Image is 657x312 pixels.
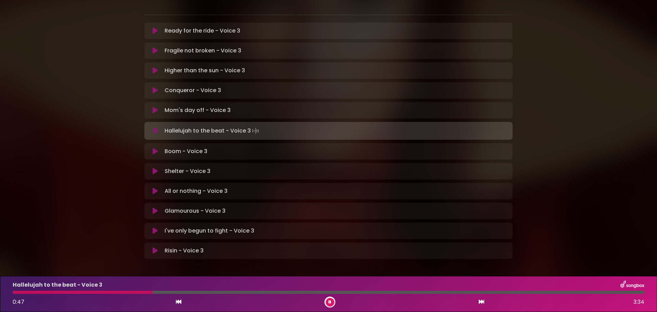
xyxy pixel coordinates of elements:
[13,281,102,289] p: Hallelujah to the beat - Voice 3
[165,207,226,215] p: Glamourous - Voice 3
[165,86,221,95] p: Conqueror - Voice 3
[165,247,204,255] p: Risin - Voice 3
[165,27,240,35] p: Ready for the ride - Voice 3
[165,147,207,155] p: Boom - Voice 3
[165,47,241,55] p: Fragile not broken - Voice 3
[165,106,231,114] p: Mom's day off - Voice 3
[165,126,260,136] p: Hallelujah to the beat - Voice 3
[620,280,644,289] img: songbox-logo-white.png
[165,167,210,175] p: Shelter - Voice 3
[165,187,228,195] p: All or nothing - Voice 3
[165,227,254,235] p: I've only begun to fight - Voice 3
[165,66,245,75] p: Higher than the sun - Voice 3
[251,126,260,136] img: waveform4.gif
